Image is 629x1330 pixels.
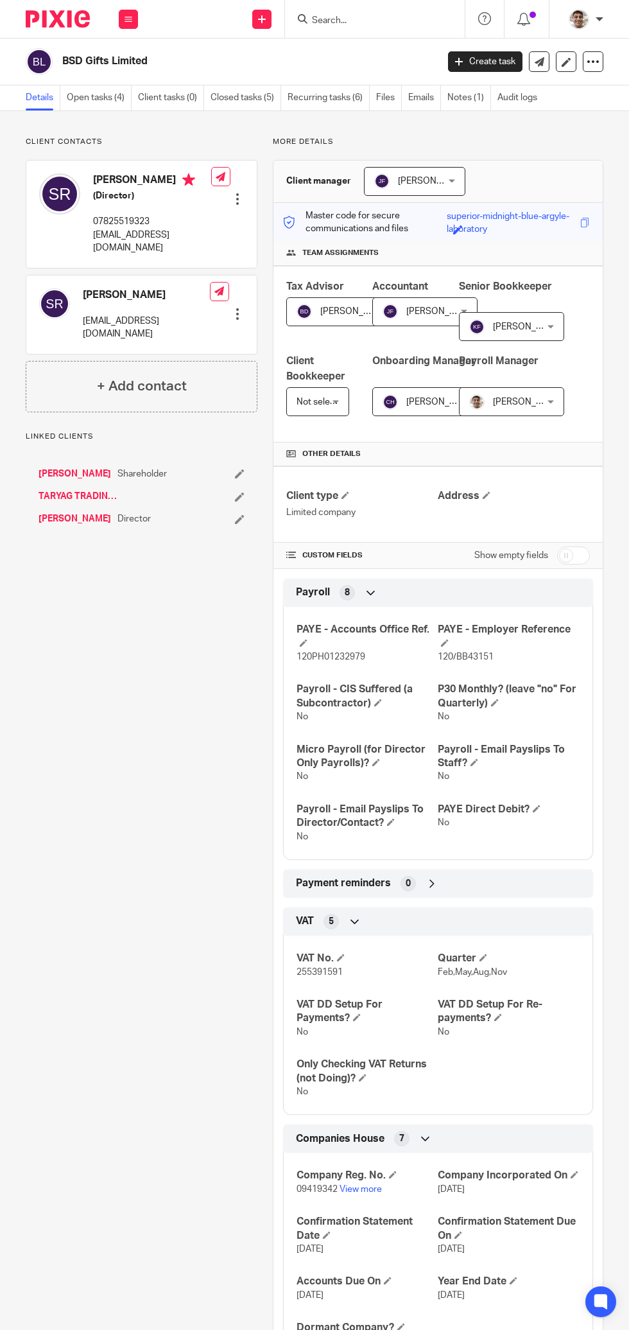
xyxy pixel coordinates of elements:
[383,394,398,410] img: svg%3E
[438,1185,465,1194] span: [DATE]
[297,1058,438,1085] h4: Only Checking VAT Returns (not Doing)?
[93,229,211,255] p: [EMAIL_ADDRESS][DOMAIN_NAME]
[297,772,308,781] span: No
[438,968,507,977] span: Feb,May,Aug,Nov
[406,398,477,407] span: [PERSON_NAME]
[67,85,132,110] a: Open tasks (4)
[448,51,522,72] a: Create task
[297,1185,338,1194] span: 09419342
[438,952,580,965] h4: Quarter
[438,818,449,827] span: No
[286,175,351,188] h3: Client manager
[93,173,211,189] h4: [PERSON_NAME]
[340,1185,382,1194] a: View more
[438,712,449,721] span: No
[438,683,580,710] h4: P30 Monthly? (leave "no" For Quarterly)
[83,315,210,341] p: [EMAIL_ADDRESS][DOMAIN_NAME]
[296,914,314,928] span: VAT
[297,1291,323,1300] span: [DATE]
[459,356,539,366] span: Payroll Manager
[297,712,308,721] span: No
[296,877,391,890] span: Payment reminders
[493,322,564,331] span: [PERSON_NAME]
[26,10,90,28] img: Pixie
[438,1245,465,1254] span: [DATE]
[447,85,491,110] a: Notes (1)
[438,1291,465,1300] span: [DATE]
[117,468,167,480] span: Shareholder
[297,952,438,965] h4: VAT No.
[447,210,577,225] div: superior-midnight-blue-argyle-laboratory
[438,998,580,1026] h4: VAT DD Setup For Re-payments?
[320,307,391,316] span: [PERSON_NAME]
[376,85,402,110] a: Files
[497,85,544,110] a: Audit logs
[469,319,485,335] img: svg%3E
[302,449,361,459] span: Other details
[296,586,330,599] span: Payroll
[26,85,60,110] a: Details
[26,432,257,442] p: Linked clients
[211,85,281,110] a: Closed tasks (5)
[296,1132,384,1146] span: Companies House
[438,1275,580,1288] h4: Year End Date
[438,803,580,816] h4: PAYE Direct Debit?
[459,281,552,292] span: Senior Bookkeeper
[117,512,151,525] span: Director
[372,281,428,292] span: Accountant
[438,1028,449,1037] span: No
[182,173,195,186] i: Primary
[26,137,257,147] p: Client contacts
[297,832,308,841] span: No
[297,652,365,661] span: 120PH01232979
[286,356,345,381] span: Client Bookkeeper
[297,623,438,651] h4: PAYE - Accounts Office Ref.
[297,803,438,830] h4: Payroll - Email Payslips To Director/Contact?
[374,173,390,189] img: svg%3E
[311,15,426,27] input: Search
[39,288,70,319] img: svg%3E
[39,468,111,480] a: [PERSON_NAME]
[286,489,438,503] h4: Client type
[93,215,211,228] p: 07825519323
[39,490,121,503] a: TARYAG TRADING LTD
[273,137,603,147] p: More details
[297,968,343,977] span: 255391591
[297,1028,308,1037] span: No
[569,9,589,30] img: PXL_20240409_141816916.jpg
[297,1169,438,1182] h4: Company Reg. No.
[406,877,411,890] span: 0
[138,85,204,110] a: Client tasks (0)
[438,652,494,661] span: 120/BB43151
[438,743,580,771] h4: Payroll - Email Payslips To Staff?
[297,1275,438,1288] h4: Accounts Due On
[286,281,344,292] span: Tax Advisor
[62,55,356,68] h2: BSD Gifts Limited
[302,248,379,258] span: Team assignments
[93,189,211,202] h5: (Director)
[398,177,469,186] span: [PERSON_NAME]
[438,1215,580,1243] h4: Confirmation Statement Due On
[438,623,580,651] h4: PAYE - Employer Reference
[297,998,438,1026] h4: VAT DD Setup For Payments?
[474,549,548,562] label: Show empty fields
[406,307,477,316] span: [PERSON_NAME]
[297,304,312,319] img: svg%3E
[297,1215,438,1243] h4: Confirmation Statement Date
[383,304,398,319] img: svg%3E
[286,550,438,561] h4: CUSTOM FIELDS
[297,683,438,710] h4: Payroll - CIS Suffered (a Subcontractor)
[469,394,485,410] img: PXL_20240409_141816916.jpg
[372,356,476,366] span: Onboarding Manager
[345,586,350,599] span: 8
[39,512,111,525] a: [PERSON_NAME]
[97,376,187,396] h4: + Add contact
[26,48,53,75] img: svg%3E
[288,85,370,110] a: Recurring tasks (6)
[438,772,449,781] span: No
[493,398,564,407] span: [PERSON_NAME]
[283,209,447,236] p: Master code for secure communications and files
[329,915,334,928] span: 5
[297,1245,323,1254] span: [DATE]
[438,489,590,503] h4: Address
